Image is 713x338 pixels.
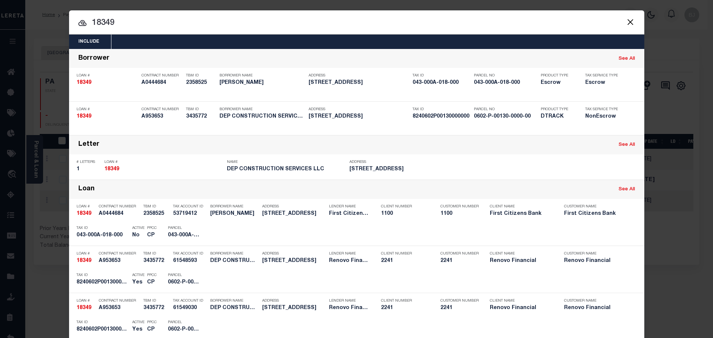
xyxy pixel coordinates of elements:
[329,258,370,264] h5: Renovo Financial
[143,258,169,264] h5: 3435772
[329,305,370,311] h5: Renovo Financial
[309,73,409,78] p: Address
[76,211,91,216] strong: 18349
[76,258,95,264] h5: 18349
[76,305,91,311] strong: 18349
[349,166,468,173] h5: 510 Maple Lane
[143,305,169,311] h5: 3435772
[132,273,144,278] p: Active
[132,326,143,333] h5: Yes
[541,73,574,78] p: Product Type
[147,320,157,325] p: PPCC
[564,305,627,311] h5: Renovo Financial
[564,299,627,303] p: Customer Name
[76,114,91,119] strong: 18349
[99,258,140,264] h5: A953653
[413,80,470,86] h5: 043-000A-018-000
[585,73,622,78] p: Tax Service Type
[309,107,409,112] p: Address
[262,258,325,264] h5: 402 Meadow Lane Sewickley, PA 15143
[490,211,553,217] h5: First Citizens Bank
[186,114,216,120] h5: 3435772
[474,107,537,112] p: Parcel No
[143,252,169,256] p: TBM ID
[440,305,478,311] h5: 2241
[76,258,91,263] strong: 18349
[381,211,429,217] h5: 1100
[69,35,108,49] button: Include
[141,80,182,86] h5: A0444684
[381,204,429,209] p: Client Number
[76,273,128,278] p: Tax ID
[619,56,635,61] a: See All
[147,326,157,333] h5: CP
[76,114,138,120] h5: 18349
[99,211,140,217] h5: A0444684
[76,107,138,112] p: Loan #
[329,204,370,209] p: Lender Name
[168,279,201,286] h5: 0602-P-00130-0000-00
[173,204,206,209] p: Tax Account ID
[99,299,140,303] p: Contract Number
[78,55,110,63] div: Borrower
[147,279,157,286] h5: CP
[76,211,95,217] h5: 18349
[69,17,644,30] input: Start typing...
[210,211,258,217] h5: FORREST FONTANA
[104,160,223,164] p: Loan #
[541,107,574,112] p: Product Type
[210,204,258,209] p: Borrower Name
[381,258,429,264] h5: 2241
[132,320,144,325] p: Active
[329,252,370,256] p: Lender Name
[564,258,627,264] h5: Renovo Financial
[141,73,182,78] p: Contract Number
[262,305,325,311] h5: 402 Meadow Lane Sewickley, PA 15143
[76,226,128,230] p: Tax ID
[76,252,95,256] p: Loan #
[262,211,325,217] h5: 64 BAY SHORE DRIVE PLYMOUTH MA ...
[564,211,627,217] h5: First Citizens Bank
[76,73,138,78] p: Loan #
[262,299,325,303] p: Address
[262,252,325,256] p: Address
[76,305,95,311] h5: 18349
[168,226,201,230] p: Parcel
[329,299,370,303] p: Lender Name
[440,252,479,256] p: Customer Number
[219,107,305,112] p: Borrower Name
[564,204,627,209] p: Customer Name
[99,305,140,311] h5: A953653
[168,232,201,239] h5: 043-000A-018-000
[349,160,468,164] p: Address
[474,80,537,86] h5: 043-000A-018-000
[329,211,370,217] h5: First Citizens Bank
[143,204,169,209] p: TBM ID
[143,211,169,217] h5: 2358525
[78,141,100,149] div: Letter
[440,258,478,264] h5: 2241
[76,166,101,173] h5: 1
[143,299,169,303] p: TBM ID
[219,80,305,86] h5: FORREST N FONTANA
[76,299,95,303] p: Loan #
[440,211,478,217] h5: 1100
[168,273,201,278] p: Parcel
[76,232,128,239] h5: 043-000A-018-000
[585,80,622,86] h5: Escrow
[490,252,553,256] p: Client Name
[219,73,305,78] p: Borrower Name
[173,258,206,264] h5: 61548593
[440,204,479,209] p: Customer Number
[78,185,95,194] div: Loan
[147,273,157,278] p: PPCC
[413,114,470,120] h5: 8240602P00130000000
[490,299,553,303] p: Client Name
[619,187,635,192] a: See All
[210,305,258,311] h5: DEP CONSTRUCTION SERVICES LLC
[104,167,119,172] strong: 18349
[186,80,216,86] h5: 2358525
[76,160,101,164] p: # Letters
[626,17,635,27] button: Close
[490,258,553,264] h5: Renovo Financial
